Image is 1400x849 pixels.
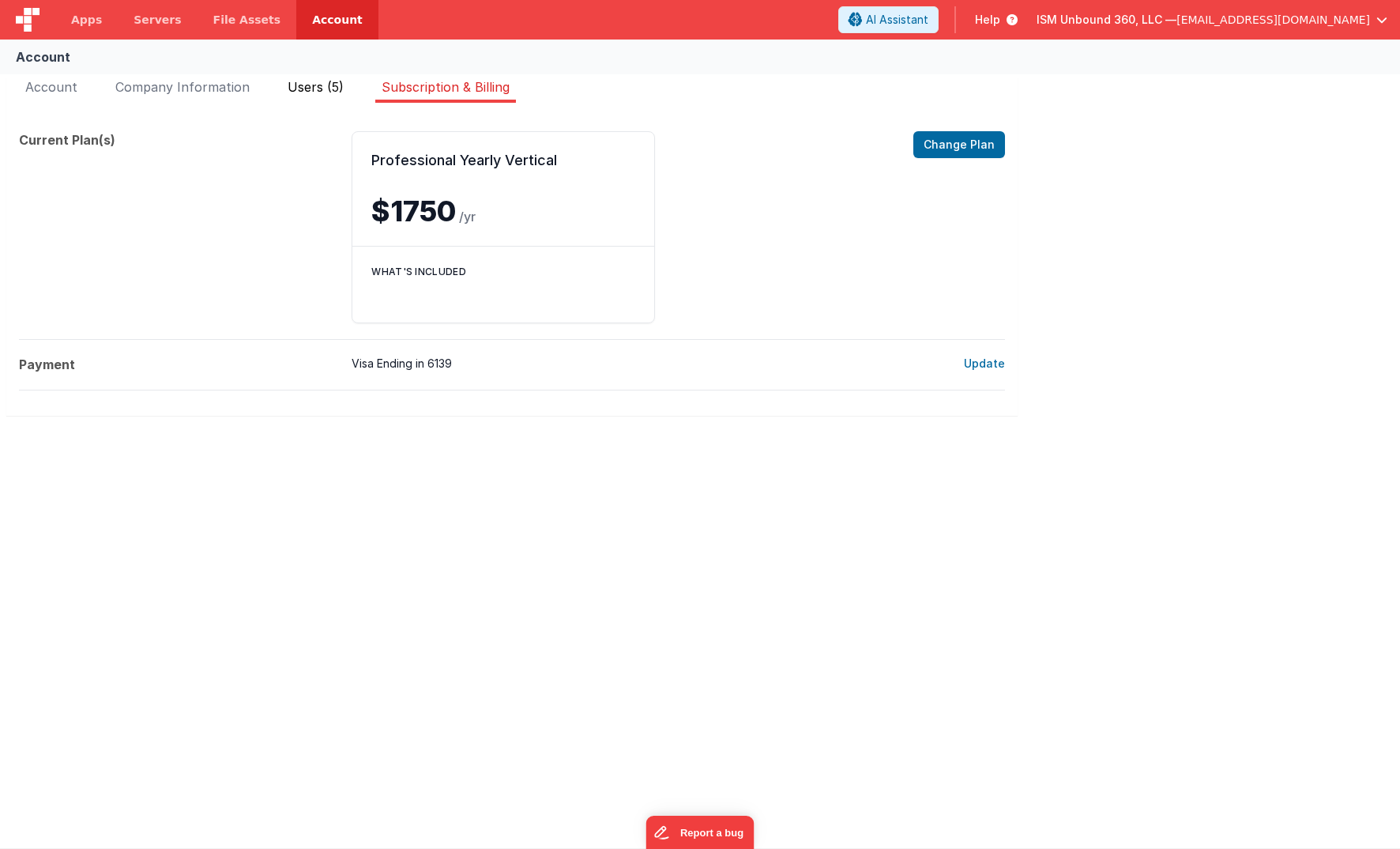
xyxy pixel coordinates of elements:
div: Account [16,47,70,66]
h3: What's included [371,266,635,278]
span: Company Information [115,79,250,95]
span: /yr [459,209,476,225]
span: ISM Unbound 360, LLC — [1037,12,1176,28]
span: Account [25,79,77,95]
span: Servers [134,12,181,28]
button: Change Plan [913,131,1005,158]
h2: Professional Yearly Vertical [371,151,635,170]
button: ISM Unbound 360, LLC — [EMAIL_ADDRESS][DOMAIN_NAME] [1037,12,1387,28]
dt: Current Plan(s) [19,131,339,323]
iframe: Marker.io feedback button [646,816,755,849]
span: [EMAIL_ADDRESS][DOMAIN_NAME] [1176,12,1370,28]
dt: Payment [19,356,339,374]
span: Visa Ending in 6139 [352,356,951,374]
button: AI Assistant [838,6,939,33]
button: Update [964,356,1005,372]
span: Users (5) [288,79,344,95]
span: Apps [71,12,102,28]
span: Help [975,12,1000,28]
span: AI Assistant [866,12,928,28]
span: $1750 [371,194,456,228]
span: Subscription & Billing [382,79,510,95]
span: File Assets [213,12,281,28]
